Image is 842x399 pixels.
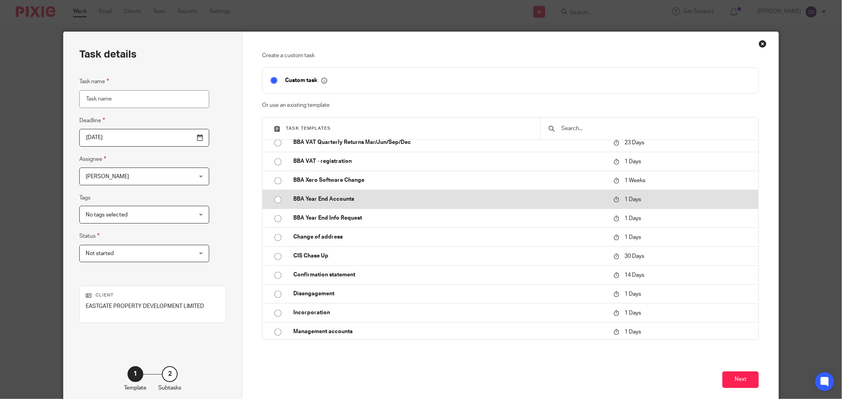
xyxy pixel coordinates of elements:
span: 1 Days [624,329,641,334]
p: Custom task [285,77,327,84]
span: No tags selected [86,212,128,218]
p: Change of address [293,233,606,241]
label: Deadline [79,116,105,125]
p: CIS Chase Up [293,252,606,260]
p: Template [124,384,146,392]
span: 1 Days [624,196,641,202]
p: BBA VAT Quarterly Returns Mar/Jun/Sep/Dec [293,138,606,146]
label: Task name [79,77,109,86]
h2: Task details [79,48,137,61]
p: Incorporation [293,309,606,317]
p: Client [86,292,220,298]
p: Or use an existing template [262,101,759,109]
p: BBA Year End Accounts [293,195,606,203]
p: Disengagement [293,290,606,298]
input: Search... [561,124,750,133]
p: Management accounts [293,328,606,336]
p: EASTGATE PROPERTY DEVELOPMENT LIMITED [86,302,220,310]
span: Task templates [286,126,331,131]
input: Task name [79,90,209,108]
span: 1 Weeks [624,177,645,183]
div: 1 [128,366,143,382]
p: Confirmation statement [293,271,606,279]
p: Create a custom task [262,52,759,60]
label: Assignee [79,155,106,164]
div: 2 [162,366,178,382]
p: BBA VAT - registration [293,157,606,165]
span: Not started [86,251,114,256]
span: 30 Days [624,253,644,259]
input: Pick a date [79,129,209,147]
label: Tags [79,194,90,202]
span: 1 Days [624,158,641,164]
span: 1 Days [624,310,641,315]
p: BBA Xero Software Change [293,176,606,184]
p: BBA Year End Info Request [293,214,606,222]
span: [PERSON_NAME] [86,174,129,179]
span: 1 Days [624,234,641,240]
span: 1 Days [624,291,641,296]
label: Status [79,231,99,241]
span: 23 Days [624,140,644,145]
span: 1 Days [624,215,641,221]
button: Next [722,371,759,388]
span: 14 Days [624,272,644,278]
div: Close this dialog window [759,40,767,48]
p: Subtasks [158,384,181,392]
